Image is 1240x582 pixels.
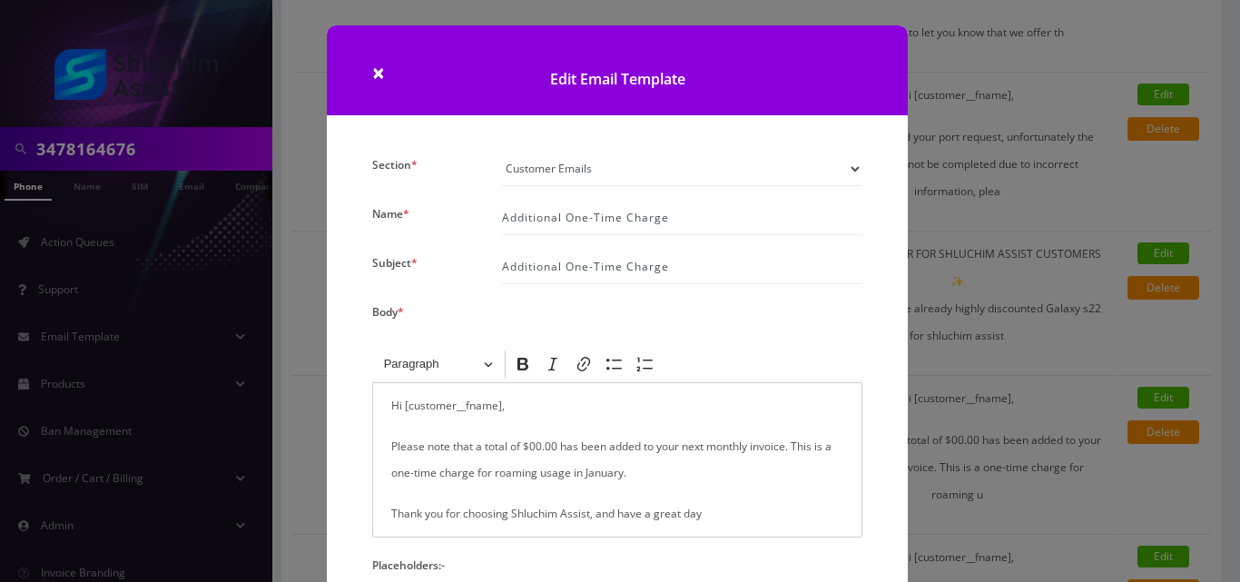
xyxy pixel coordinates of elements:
[384,353,478,375] span: Paragraph
[391,433,843,486] p: Please note that a total of $00.00 has been added to your next monthly invoice. This is a one-tim...
[372,299,404,325] label: Body
[372,347,862,381] div: Editor toolbar
[372,201,409,227] label: Name
[372,57,385,87] span: ×
[391,500,843,527] p: Thank you for choosing Shluchim Assist, and have a great day
[391,392,843,419] p: Hi [customer__fname],
[327,25,908,115] h1: Edit Email Template
[372,62,385,84] button: Close
[372,382,862,538] div: Editor editing area: main. Press Alt+0 for help.
[372,152,418,178] label: Section
[376,350,501,379] button: Paragraph, Heading
[372,250,418,276] label: Subject
[372,552,445,578] label: Placeholders:-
